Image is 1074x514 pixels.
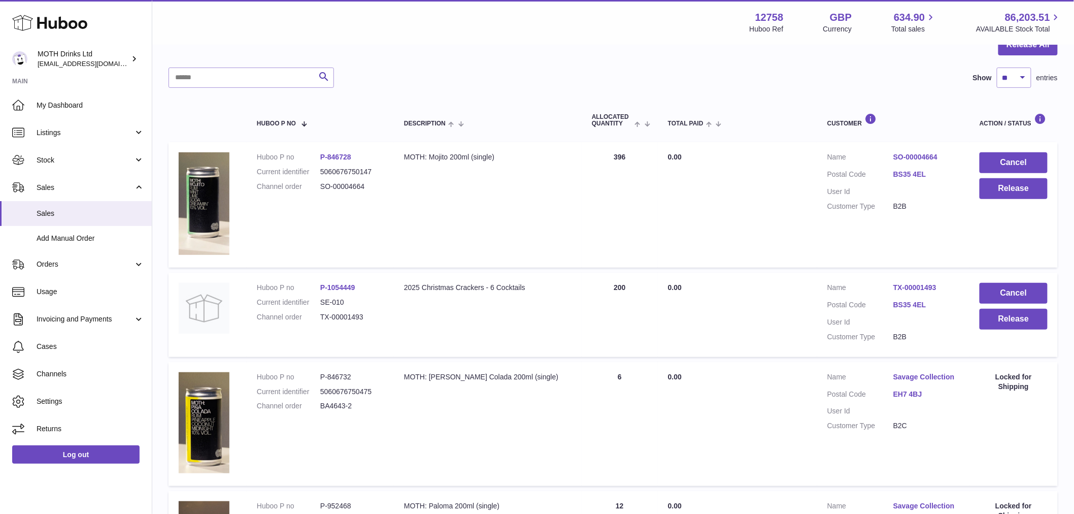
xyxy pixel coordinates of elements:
[976,11,1062,34] a: 86,203.51 AVAILABLE Stock Total
[830,11,852,24] strong: GBP
[827,170,893,182] dt: Postal Code
[12,51,27,67] img: internalAdmin-12758@internal.huboo.com
[320,372,384,382] dd: P-846732
[38,49,129,69] div: MOTH Drinks Ltd
[823,24,852,34] div: Currency
[37,128,133,138] span: Listings
[827,501,893,513] dt: Name
[257,387,320,397] dt: Current identifier
[37,155,133,165] span: Stock
[891,24,936,34] span: Total sales
[320,298,384,307] dd: SE-010
[891,11,936,34] a: 634.90 Total sales
[257,283,320,293] dt: Huboo P no
[827,152,893,165] dt: Name
[404,372,572,382] div: MOTH: [PERSON_NAME] Colada 200ml (single)
[893,372,959,382] a: Savage Collection
[257,501,320,511] dt: Huboo P no
[980,309,1048,330] button: Release
[893,170,959,179] a: BS35 4EL
[980,113,1048,127] div: Action / Status
[893,283,959,293] a: TX-00001493
[320,387,384,397] dd: 5060676750475
[404,120,446,127] span: Description
[320,501,384,511] dd: P-952468
[1036,73,1058,83] span: entries
[179,372,229,474] img: 127581729091396.png
[37,183,133,192] span: Sales
[976,24,1062,34] span: AVAILABLE Stock Total
[980,152,1048,173] button: Cancel
[257,298,320,307] dt: Current identifier
[320,167,384,177] dd: 5060676750147
[827,406,893,416] dt: User Id
[179,283,229,334] img: no-photo.jpg
[893,152,959,162] a: SO-00004664
[37,397,144,406] span: Settings
[582,273,658,357] td: 200
[893,421,959,431] dd: B2C
[257,372,320,382] dt: Huboo P no
[668,373,682,381] span: 0.00
[827,372,893,384] dt: Name
[320,283,355,292] a: P-1054449
[257,167,320,177] dt: Current identifier
[12,445,140,464] a: Log out
[668,120,703,127] span: Total paid
[668,153,682,161] span: 0.00
[592,114,632,127] span: ALLOCATED Quantity
[37,287,144,297] span: Usage
[998,35,1058,55] button: Release All
[827,390,893,402] dt: Postal Code
[404,501,572,511] div: MOTH: Paloma 200ml (single)
[320,182,384,191] dd: SO-00004664
[827,421,893,431] dt: Customer Type
[37,369,144,379] span: Channels
[37,260,133,269] span: Orders
[827,300,893,312] dt: Postal Code
[827,332,893,342] dt: Customer Type
[894,11,925,24] span: 634.90
[980,283,1048,304] button: Cancel
[582,142,658,268] td: 396
[320,401,384,411] dd: BA4643-2
[37,424,144,434] span: Returns
[893,332,959,342] dd: B2B
[179,152,229,255] img: 127581729091276.png
[893,300,959,310] a: BS35 4EL
[893,202,959,211] dd: B2B
[257,312,320,322] dt: Channel order
[257,182,320,191] dt: Channel order
[755,11,784,24] strong: 12758
[1005,11,1050,24] span: 86,203.51
[827,283,893,295] dt: Name
[750,24,784,34] div: Huboo Ref
[257,120,296,127] span: Huboo P no
[37,314,133,324] span: Invoicing and Payments
[980,178,1048,199] button: Release
[827,317,893,327] dt: User Id
[893,390,959,399] a: EH7 4BJ
[37,209,144,218] span: Sales
[404,283,572,293] div: 2025 Christmas Crackers - 6 Cocktails
[582,362,658,487] td: 6
[38,59,149,68] span: [EMAIL_ADDRESS][DOMAIN_NAME]
[827,187,893,197] dt: User Id
[37,234,144,243] span: Add Manual Order
[257,152,320,162] dt: Huboo P no
[827,113,959,127] div: Customer
[320,312,384,322] dd: TX-00001493
[404,152,572,162] div: MOTH: Mojito 200ml (single)
[893,501,959,511] a: Savage Collection
[320,153,351,161] a: P-846728
[827,202,893,211] dt: Customer Type
[257,401,320,411] dt: Channel order
[37,101,144,110] span: My Dashboard
[980,372,1048,392] div: Locked for Shipping
[668,283,682,292] span: 0.00
[37,342,144,351] span: Cases
[973,73,992,83] label: Show
[668,502,682,510] span: 0.00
